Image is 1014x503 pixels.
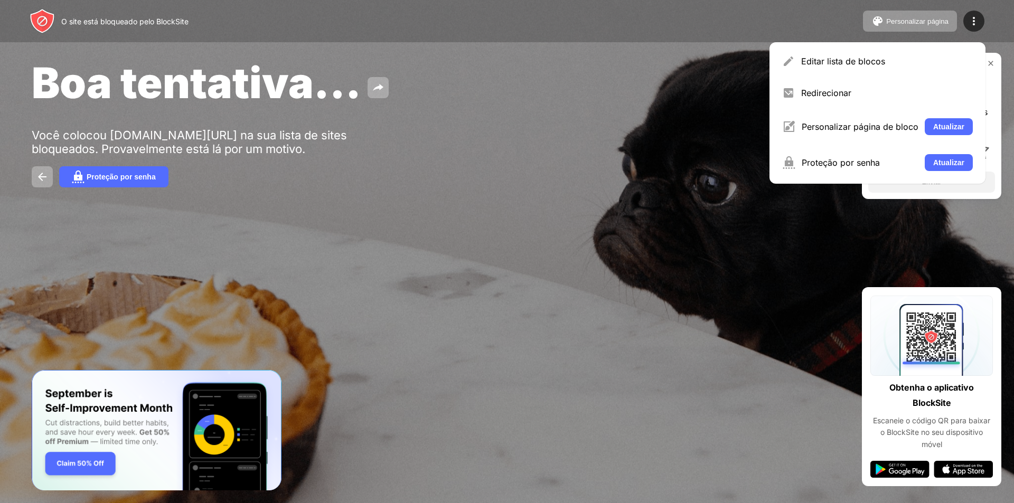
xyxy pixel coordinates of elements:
[782,55,795,68] img: menu-pencil.svg
[61,17,189,26] font: O site está bloqueado pelo BlockSite
[987,59,995,68] img: rate-us-close.svg
[32,128,347,156] font: Você colocou [DOMAIN_NAME][URL] na sua lista de sites bloqueados. Provavelmente está lá por um mo...
[782,120,795,133] img: menu-customize.svg
[933,122,964,131] font: Atualizar
[801,88,851,98] font: Redirecionar
[782,156,795,169] img: menu-password.svg
[801,56,885,67] font: Editar lista de blocos
[870,296,993,376] img: qrcode.svg
[933,158,964,167] font: Atualizar
[72,170,84,183] img: password.svg
[32,370,281,491] iframe: Banner
[87,173,156,181] font: Proteção por senha
[968,15,980,27] img: menu-icon.svg
[873,416,990,449] font: Escaneie o código QR para baixar o BlockSite no seu dispositivo móvel
[36,170,49,183] img: back.svg
[871,15,884,27] img: pallet.svg
[30,8,55,34] img: header-logo.svg
[886,17,949,25] font: Personalizar página
[925,154,973,171] button: Atualizar
[802,157,880,168] font: Proteção por senha
[889,382,974,408] font: Obtenha o aplicativo BlockSite
[32,57,361,108] font: Boa tentativa...
[782,87,795,99] img: menu-redirect.svg
[925,118,973,135] button: Atualizar
[59,166,168,187] button: Proteção por senha
[802,121,918,132] font: Personalizar página de bloco
[934,461,993,478] img: app-store.svg
[863,11,957,32] button: Personalizar página
[870,461,929,478] img: google-play.svg
[372,81,384,94] img: share.svg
